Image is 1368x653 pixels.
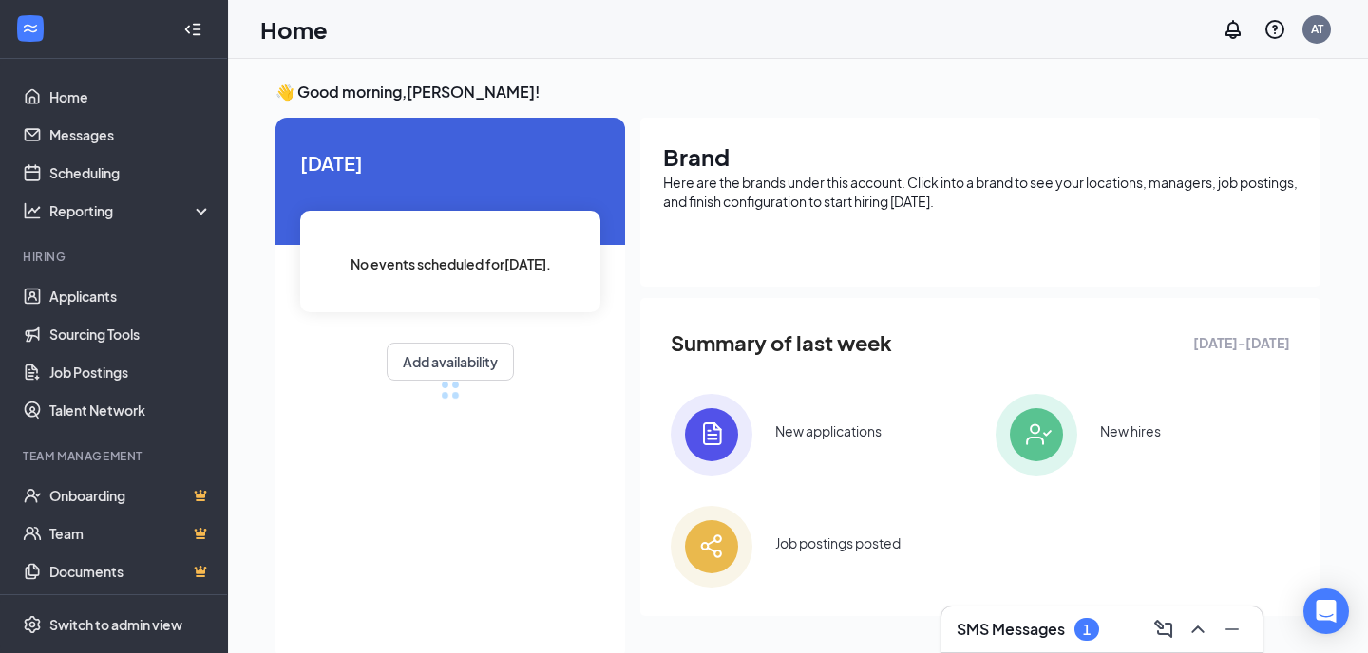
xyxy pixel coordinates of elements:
[1149,614,1179,644] button: ComposeMessage
[49,615,182,634] div: Switch to admin view
[23,249,208,265] div: Hiring
[441,381,460,400] div: loading meetings...
[23,448,208,464] div: Team Management
[49,391,212,429] a: Talent Network
[1100,421,1161,440] div: New hires
[23,615,42,634] svg: Settings
[49,552,212,590] a: DocumentsCrown
[49,201,213,220] div: Reporting
[671,326,892,360] span: Summary of last week
[49,277,212,315] a: Applicants
[663,140,1298,173] h1: Brand
[260,13,328,46] h1: Home
[775,421,882,440] div: New applications
[1187,618,1209,641] svg: ChevronUp
[1217,614,1247,644] button: Minimize
[671,506,752,588] img: icon
[21,19,40,38] svg: WorkstreamLogo
[663,173,1298,211] div: Here are the brands under this account. Click into a brand to see your locations, managers, job p...
[1303,588,1349,634] div: Open Intercom Messenger
[1222,18,1244,41] svg: Notifications
[1193,332,1290,353] span: [DATE] - [DATE]
[49,315,212,353] a: Sourcing Tools
[996,394,1077,476] img: icon
[49,514,212,552] a: TeamCrown
[275,82,1320,103] h3: 👋 Good morning, [PERSON_NAME] !
[183,20,202,39] svg: Collapse
[1152,618,1175,641] svg: ComposeMessage
[49,590,212,628] a: SurveysCrown
[23,201,42,220] svg: Analysis
[49,353,212,391] a: Job Postings
[49,116,212,154] a: Messages
[957,619,1065,640] h3: SMS Messages
[387,343,514,381] button: Add availability
[49,154,212,192] a: Scheduling
[1311,21,1323,37] div: AT
[1221,618,1244,641] svg: Minimize
[1083,622,1091,638] div: 1
[49,476,212,514] a: OnboardingCrown
[300,148,600,177] span: [DATE]
[351,253,551,274] span: No events scheduled for [DATE] .
[1183,614,1213,644] button: ChevronUp
[1263,18,1286,41] svg: QuestionInfo
[775,533,901,552] div: Job postings posted
[49,78,212,116] a: Home
[671,394,752,476] img: icon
